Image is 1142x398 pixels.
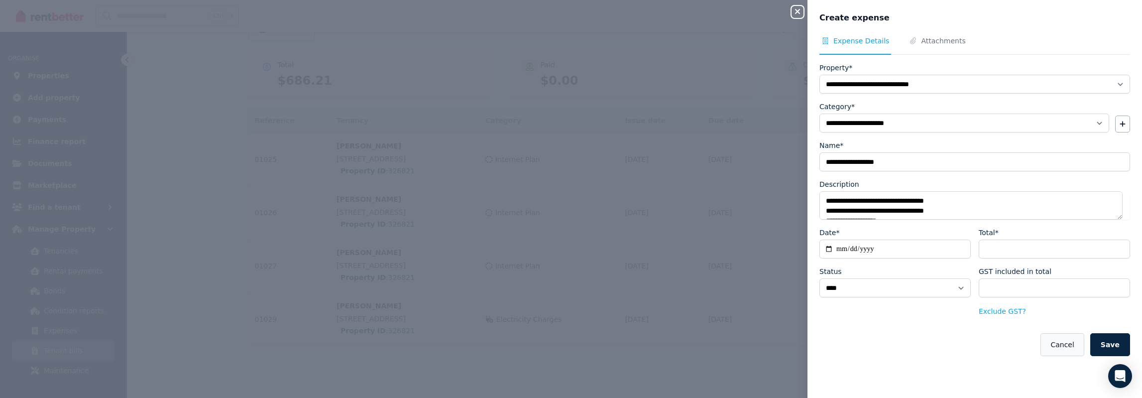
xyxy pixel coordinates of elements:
[979,306,1026,316] button: Exclude GST?
[979,266,1051,276] label: GST included in total
[819,36,1130,55] nav: Tabs
[819,63,852,73] label: Property*
[1090,333,1130,356] button: Save
[819,228,839,238] label: Date*
[1108,364,1132,388] div: Open Intercom Messenger
[819,140,843,150] label: Name*
[819,12,890,24] span: Create expense
[979,228,999,238] label: Total*
[1040,333,1084,356] button: Cancel
[819,266,842,276] label: Status
[819,102,855,112] label: Category*
[819,179,859,189] label: Description
[833,36,889,46] span: Expense Details
[921,36,965,46] span: Attachments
